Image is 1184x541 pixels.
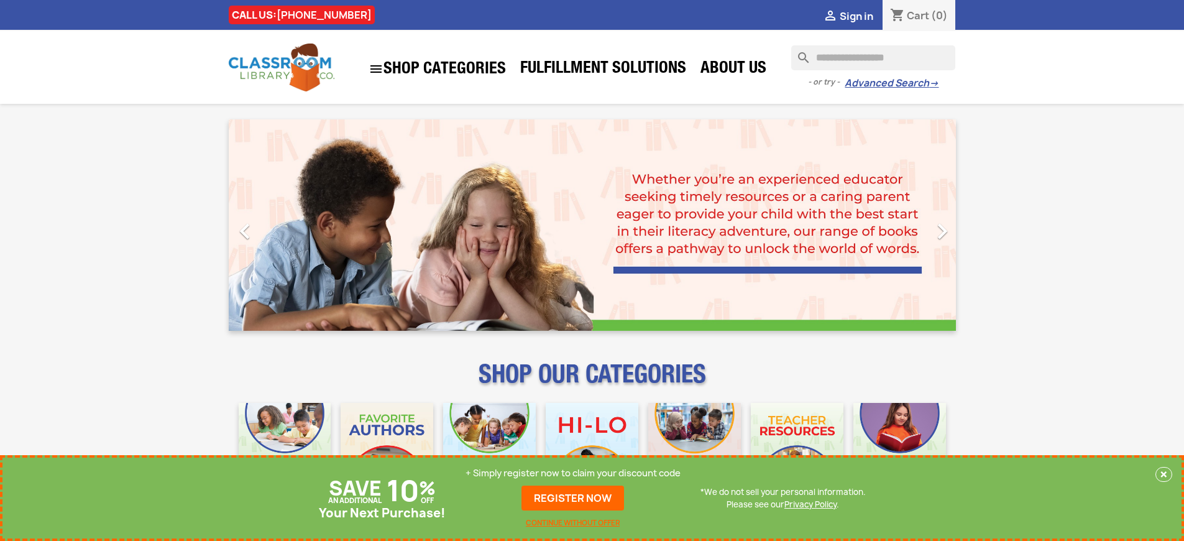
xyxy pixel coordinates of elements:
img: CLC_Phonics_And_Decodables_Mobile.jpg [443,403,536,496]
a:  Sign in [823,9,873,23]
span: Cart [907,9,929,22]
img: CLC_Dyslexia_Mobile.jpg [853,403,946,496]
span: → [929,77,938,90]
a: [PHONE_NUMBER] [277,8,372,22]
div: CALL US: [229,6,375,24]
a: About Us [694,57,773,82]
span: (0) [931,9,948,22]
i:  [927,216,958,247]
i:  [369,62,383,76]
a: SHOP CATEGORIES [362,55,512,83]
i:  [229,216,260,247]
p: SHOP OUR CATEGORIES [229,371,956,393]
img: CLC_Fiction_Nonfiction_Mobile.jpg [648,403,741,496]
img: Classroom Library Company [229,44,334,91]
img: CLC_Bulk_Mobile.jpg [239,403,331,496]
ul: Carousel container [229,119,956,331]
i: search [791,45,806,60]
a: Fulfillment Solutions [514,57,692,82]
span: - or try - [808,76,845,88]
a: Previous [229,119,338,331]
a: Advanced Search→ [845,77,938,90]
a: Next [847,119,956,331]
img: CLC_Teacher_Resources_Mobile.jpg [751,403,843,496]
input: Search [791,45,955,70]
img: CLC_HiLo_Mobile.jpg [546,403,638,496]
i:  [823,9,838,24]
img: CLC_Favorite_Authors_Mobile.jpg [341,403,433,496]
i: shopping_cart [890,9,905,24]
span: Sign in [840,9,873,23]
